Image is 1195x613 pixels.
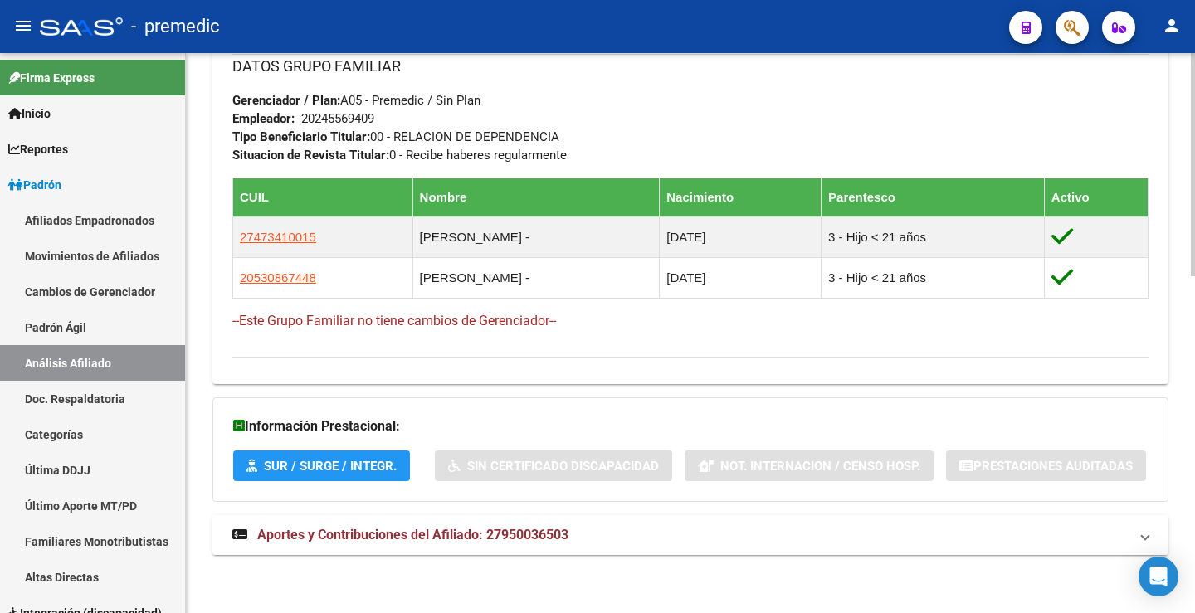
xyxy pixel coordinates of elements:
[467,459,659,474] span: Sin Certificado Discapacidad
[8,69,95,87] span: Firma Express
[264,459,397,474] span: SUR / SURGE / INTEGR.
[301,109,374,128] div: 20245569409
[13,16,33,36] mat-icon: menu
[973,459,1133,474] span: Prestaciones Auditadas
[240,270,316,285] span: 20530867448
[212,515,1168,555] mat-expansion-panel-header: Aportes y Contribuciones del Afiliado: 27950036503
[8,140,68,158] span: Reportes
[1162,16,1182,36] mat-icon: person
[233,450,410,481] button: SUR / SURGE / INTEGR.
[660,216,822,257] td: [DATE]
[232,55,1149,78] h3: DATOS GRUPO FAMILIAR
[822,178,1045,216] th: Parentesco
[1044,178,1148,216] th: Activo
[1139,557,1178,596] div: Open Intercom Messenger
[240,230,316,244] span: 27473410015
[232,93,480,108] span: A05 - Premedic / Sin Plan
[822,257,1045,298] td: 3 - Hijo < 21 años
[412,216,660,257] td: [PERSON_NAME] -
[232,148,389,163] strong: Situacion de Revista Titular:
[412,178,660,216] th: Nombre
[822,216,1045,257] td: 3 - Hijo < 21 años
[720,459,920,474] span: Not. Internacion / Censo Hosp.
[233,415,1148,438] h3: Información Prestacional:
[232,312,1149,330] h4: --Este Grupo Familiar no tiene cambios de Gerenciador--
[232,148,567,163] span: 0 - Recibe haberes regularmente
[685,450,934,481] button: Not. Internacion / Censo Hosp.
[946,450,1146,481] button: Prestaciones Auditadas
[233,178,413,216] th: CUIL
[660,178,822,216] th: Nacimiento
[660,257,822,298] td: [DATE]
[232,111,295,126] strong: Empleador:
[232,129,370,144] strong: Tipo Beneficiario Titular:
[8,176,61,194] span: Padrón
[435,450,672,481] button: Sin Certificado Discapacidad
[232,93,340,108] strong: Gerenciador / Plan:
[412,257,660,298] td: [PERSON_NAME] -
[8,105,51,123] span: Inicio
[131,8,220,45] span: - premedic
[232,129,559,144] span: 00 - RELACION DE DEPENDENCIA
[257,527,568,542] span: Aportes y Contribuciones del Afiliado: 27950036503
